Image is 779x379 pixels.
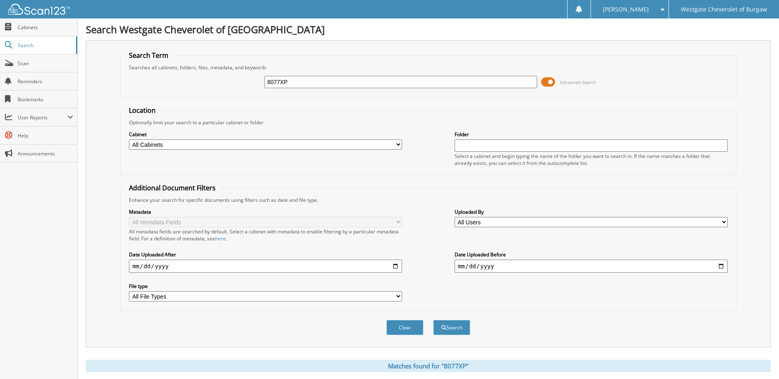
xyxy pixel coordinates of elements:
div: Select a cabinet and begin typing the name of the folder you want to search in. If the name match... [455,153,728,167]
span: Bookmarks [18,96,73,103]
label: File type [129,283,402,290]
legend: Additional Document Filters [125,183,220,192]
span: Search [18,42,72,49]
legend: Location [125,106,160,115]
span: [PERSON_NAME] [603,7,649,12]
label: Date Uploaded Before [455,251,728,258]
span: Cabinets [18,24,73,31]
input: start [129,260,402,273]
label: Uploaded By [455,208,728,215]
span: User Reports [18,114,67,121]
span: Reminders [18,78,73,85]
div: Optionally limit your search to a particular cabinet or folder [125,119,731,126]
button: Clear [386,320,423,335]
input: end [455,260,728,273]
div: Enhance your search for specific documents using filters such as date and file type. [125,196,731,203]
label: Folder [455,131,728,138]
span: Westgate Cheverolet of Burgaw [681,7,767,12]
span: Help [18,132,73,139]
div: All metadata fields are searched by default. Select a cabinet with metadata to enable filtering b... [129,228,402,242]
div: Matches found for "8077XP" [86,360,771,372]
label: Date Uploaded After [129,251,402,258]
h1: Search Westgate Cheverolet of [GEOGRAPHIC_DATA] [86,23,771,36]
span: Announcements [18,150,73,157]
div: Searches all cabinets, folders, files, metadata, and keywords [125,64,731,71]
button: Search [433,320,470,335]
img: scan123-logo-white.svg [8,4,70,15]
span: Advanced Search [560,79,596,85]
label: Metadata [129,208,402,215]
span: Scan [18,60,73,67]
label: Cabinet [129,131,402,138]
legend: Search Term [125,51,172,60]
a: here [215,235,226,242]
